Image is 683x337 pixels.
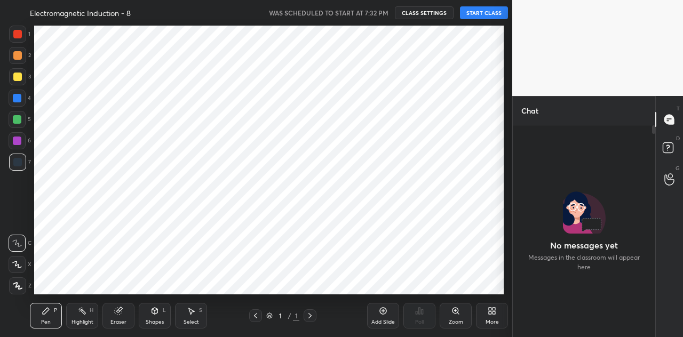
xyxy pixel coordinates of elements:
[395,6,454,19] button: CLASS SETTINGS
[486,319,499,325] div: More
[90,308,93,313] div: H
[460,6,508,19] button: START CLASS
[9,90,31,107] div: 4
[677,105,680,113] p: T
[41,319,51,325] div: Pen
[9,256,31,273] div: X
[449,319,463,325] div: Zoom
[676,134,680,142] p: D
[9,277,31,294] div: Z
[269,8,388,18] h5: WAS SCHEDULED TO START AT 7:32 PM
[9,132,31,149] div: 6
[9,26,30,43] div: 1
[676,164,680,172] p: G
[184,319,199,325] div: Select
[54,308,57,313] div: P
[163,308,166,313] div: L
[9,235,31,252] div: C
[9,111,31,128] div: 5
[30,8,131,18] h4: Electromagnetic Induction - 8
[199,308,202,313] div: S
[288,312,291,319] div: /
[146,319,164,325] div: Shapes
[9,68,31,85] div: 3
[9,154,31,171] div: 7
[513,97,547,125] p: Chat
[275,312,285,319] div: 1
[72,319,93,325] div: Highlight
[110,319,126,325] div: Eraser
[9,47,31,64] div: 2
[293,311,299,320] div: 1
[371,319,395,325] div: Add Slide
